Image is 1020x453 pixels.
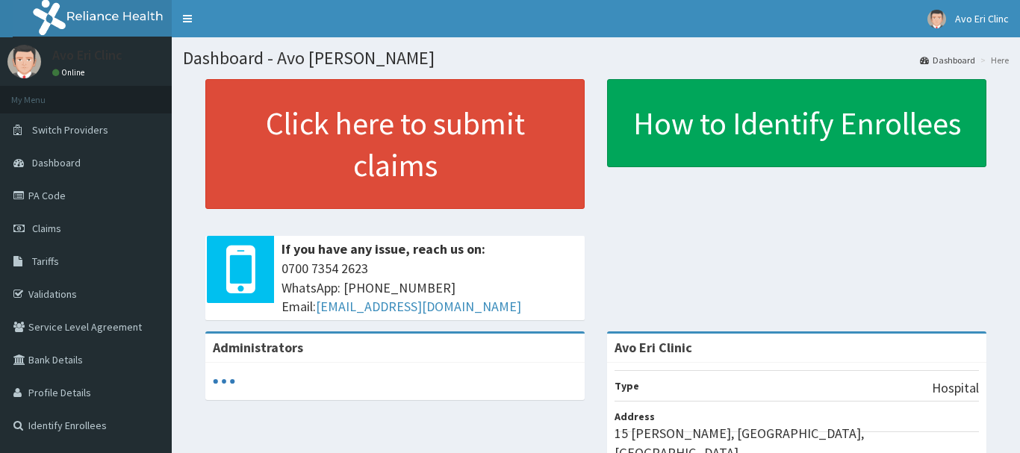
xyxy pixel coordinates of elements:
span: Switch Providers [32,123,108,137]
a: Dashboard [920,54,975,66]
img: User Image [927,10,946,28]
b: If you have any issue, reach us on: [282,240,485,257]
span: Dashboard [32,156,81,169]
a: Online [52,67,88,78]
a: How to Identify Enrollees [607,79,986,167]
a: Click here to submit claims [205,79,585,209]
b: Administrators [213,339,303,356]
img: User Image [7,45,41,78]
a: [EMAIL_ADDRESS][DOMAIN_NAME] [316,298,521,315]
p: Avo Eri Clinc [52,49,122,62]
span: 0700 7354 2623 WhatsApp: [PHONE_NUMBER] Email: [282,259,577,316]
span: Tariffs [32,254,59,268]
span: Claims [32,222,61,235]
span: Avo Eri Clinc [955,12,1009,25]
svg: audio-loading [213,370,235,393]
p: Hospital [932,378,979,398]
b: Address [615,410,655,423]
strong: Avo Eri Clinic [615,339,692,356]
li: Here [977,54,1009,66]
b: Type [615,379,639,393]
h1: Dashboard - Avo [PERSON_NAME] [183,49,1009,68]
